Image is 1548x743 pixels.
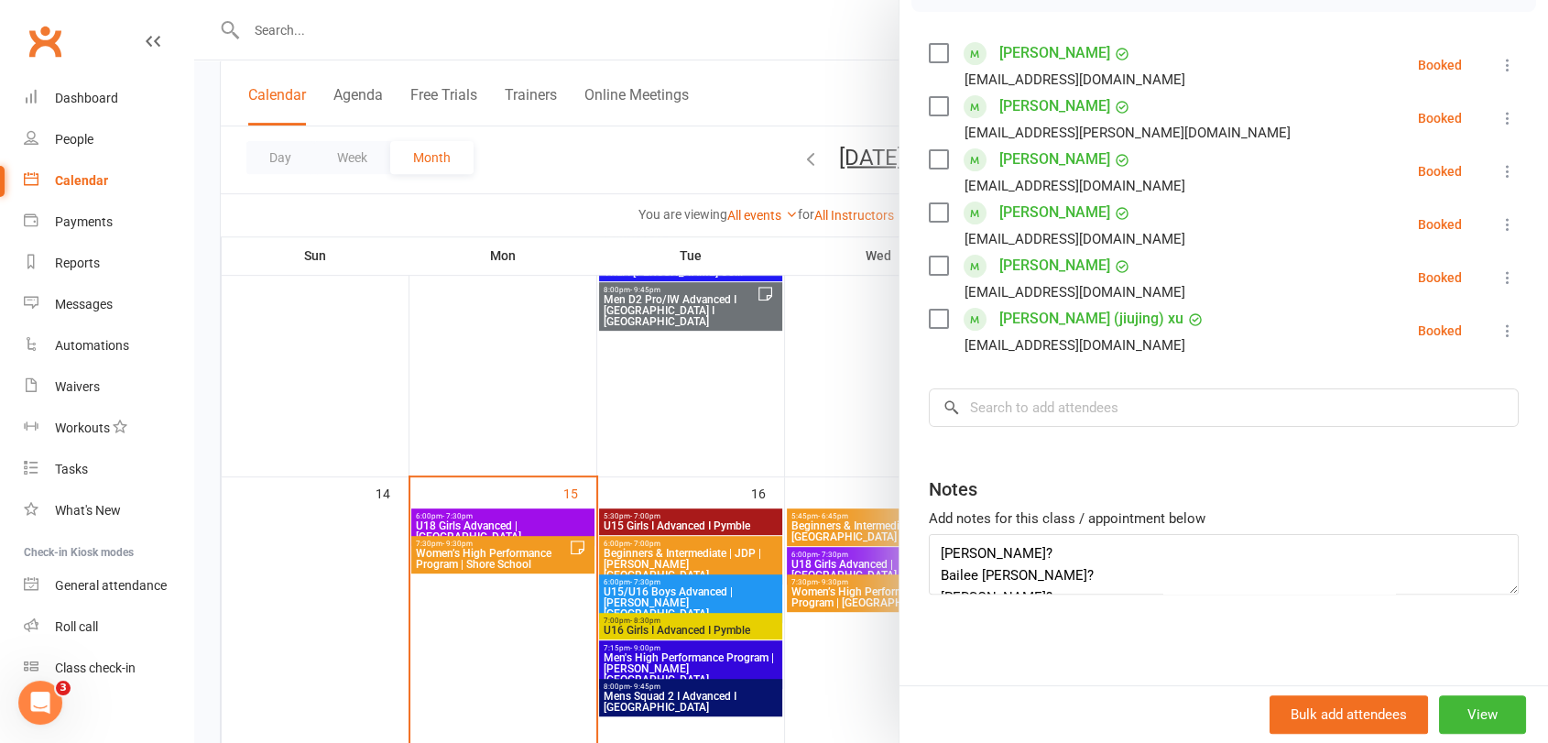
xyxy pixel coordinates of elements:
button: Bulk add attendees [1270,695,1428,734]
div: Tasks [55,462,88,476]
a: [PERSON_NAME] [999,198,1110,227]
div: Booked [1418,271,1462,284]
div: Notes [929,476,977,502]
div: Booked [1418,165,1462,178]
div: Payments [55,214,113,229]
div: Waivers [55,379,100,394]
a: Workouts [24,408,193,449]
div: [EMAIL_ADDRESS][DOMAIN_NAME] [965,227,1185,251]
a: Calendar [24,160,193,202]
a: Messages [24,284,193,325]
div: People [55,132,93,147]
div: [EMAIL_ADDRESS][DOMAIN_NAME] [965,68,1185,92]
div: Calendar [55,173,108,188]
a: Automations [24,325,193,366]
div: Booked [1418,59,1462,71]
div: [EMAIL_ADDRESS][DOMAIN_NAME] [965,280,1185,304]
a: General attendance kiosk mode [24,565,193,606]
a: Clubworx [22,18,68,64]
div: [EMAIL_ADDRESS][DOMAIN_NAME] [965,333,1185,357]
a: Tasks [24,449,193,490]
div: Booked [1418,324,1462,337]
button: View [1439,695,1526,734]
a: Reports [24,243,193,284]
a: [PERSON_NAME] (jiujing) xu [999,304,1183,333]
a: [PERSON_NAME] [999,145,1110,174]
a: Roll call [24,606,193,648]
div: Add notes for this class / appointment below [929,508,1519,530]
a: Dashboard [24,78,193,119]
a: Waivers [24,366,193,408]
a: [PERSON_NAME] [999,251,1110,280]
div: Dashboard [55,91,118,105]
div: General attendance [55,578,167,593]
div: Workouts [55,421,110,435]
span: 3 [56,681,71,695]
a: What's New [24,490,193,531]
a: Class kiosk mode [24,648,193,689]
div: Class check-in [55,661,136,675]
div: Booked [1418,218,1462,231]
div: [EMAIL_ADDRESS][PERSON_NAME][DOMAIN_NAME] [965,121,1291,145]
a: Payments [24,202,193,243]
div: Automations [55,338,129,353]
input: Search to add attendees [929,388,1519,427]
div: What's New [55,503,121,518]
a: [PERSON_NAME] [999,92,1110,121]
iframe: Intercom live chat [18,681,62,725]
div: Booked [1418,112,1462,125]
div: Reports [55,256,100,270]
a: People [24,119,193,160]
div: [EMAIL_ADDRESS][DOMAIN_NAME] [965,174,1185,198]
div: Messages [55,297,113,311]
a: [PERSON_NAME] [999,38,1110,68]
div: Roll call [55,619,98,634]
